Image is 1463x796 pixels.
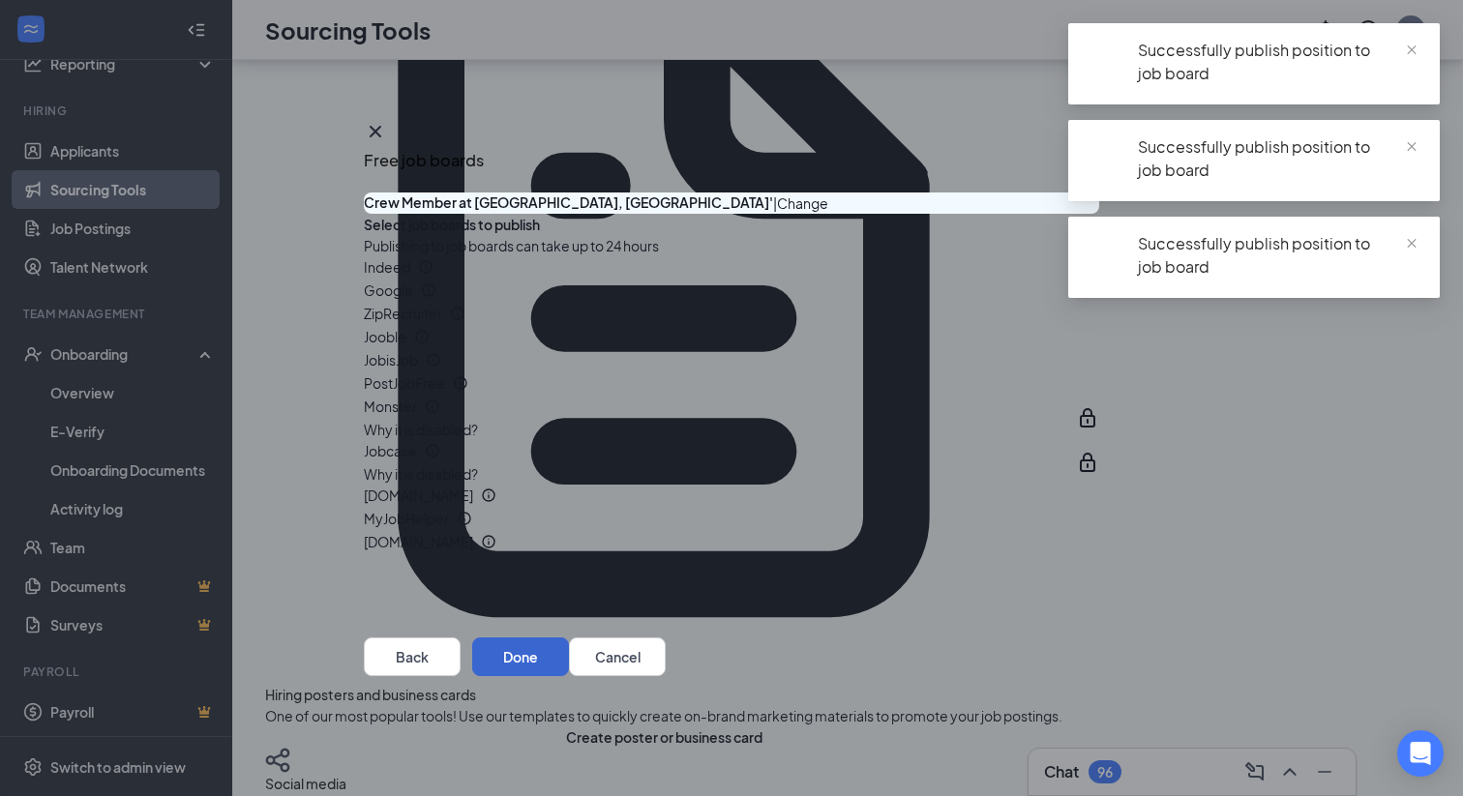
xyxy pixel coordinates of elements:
[450,306,465,321] svg: Info
[364,120,387,143] svg: Cross
[453,375,468,391] svg: Info
[364,396,1045,417] div: Monster
[364,508,1068,529] div: MyJobHelper
[425,443,440,458] svg: Info
[472,637,569,676] button: Done
[1397,730,1444,777] div: Open Intercom Messenger
[1138,232,1417,279] div: Successfully publish position to job board
[364,235,1099,256] p: Publishing to job boards can take up to 24 hours
[1405,44,1418,57] span: close
[777,192,828,214] button: Change
[1138,39,1417,85] div: Successfully publish position to job board
[364,349,1068,370] div: JobisJob
[457,511,472,526] svg: Info
[414,329,430,344] svg: Info
[364,531,1068,552] div: [DOMAIN_NAME]
[364,637,461,676] button: Back
[364,372,1068,394] div: PostJobFree
[1076,406,1099,429] svg: Lock
[364,465,478,483] span: Why it is disabled?
[1405,237,1418,251] span: close
[364,326,1068,347] div: Jooble
[418,259,433,275] svg: Info
[364,120,387,143] button: Close
[1076,451,1099,474] svg: Lock
[773,194,777,212] span: |
[777,194,828,212] span: Change
[569,637,666,676] button: Cancel
[364,280,1068,301] div: Google
[364,421,478,438] span: Why it is disabled?
[1138,135,1417,182] div: Successfully publish position to job board
[364,148,484,173] h3: Free job boards
[364,256,1068,278] div: Indeed
[421,282,436,298] svg: Info
[481,487,496,503] svg: Info
[364,303,1068,324] div: ZipRecruiter
[426,352,441,368] svg: Info
[481,534,496,549] svg: Info
[364,440,1045,461] div: Jobcase
[364,485,1068,506] div: [DOMAIN_NAME]
[1405,140,1418,154] span: close
[364,216,540,233] span: Select job boards to publish
[425,398,440,414] svg: Info
[364,192,773,214] span: Crew Member at [GEOGRAPHIC_DATA], [GEOGRAPHIC_DATA]'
